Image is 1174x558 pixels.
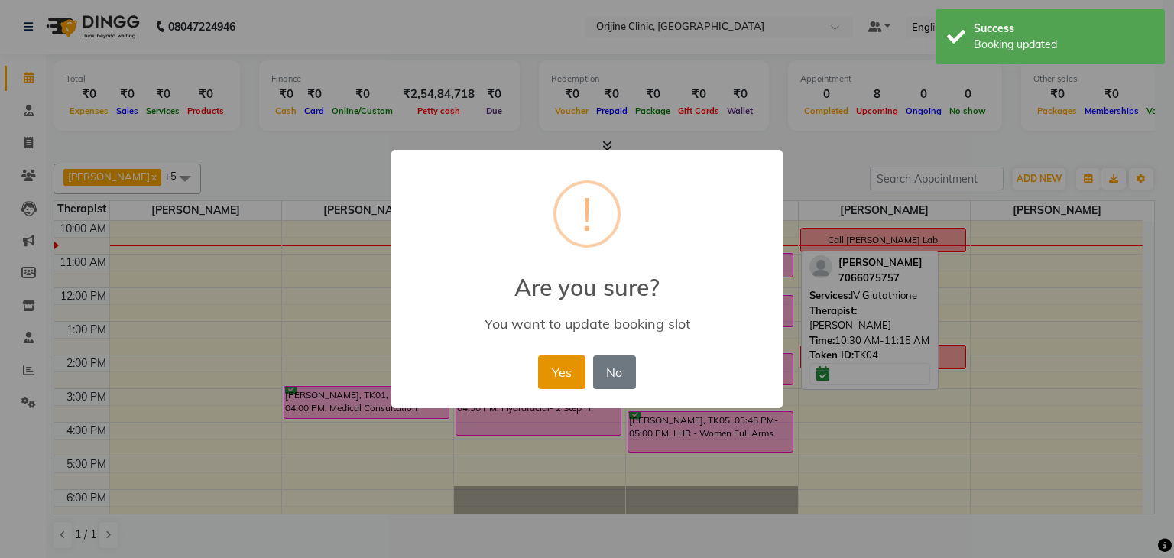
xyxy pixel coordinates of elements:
h2: Are you sure? [391,255,783,301]
button: Yes [538,355,585,389]
div: ! [582,183,592,245]
div: Success [974,21,1153,37]
div: You want to update booking slot [413,315,761,333]
button: No [593,355,636,389]
div: Booking updated [974,37,1153,53]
